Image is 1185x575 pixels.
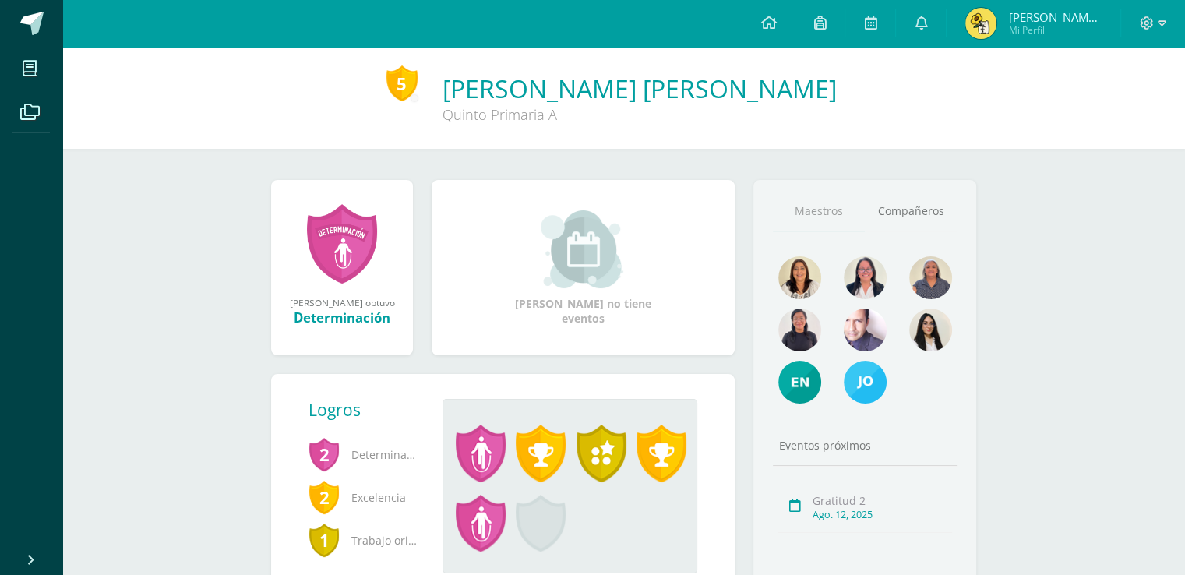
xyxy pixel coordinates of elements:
div: Determinación [287,309,397,326]
span: Mi Perfil [1008,23,1102,37]
img: 876c69fb502899f7a2bc55a9ba2fa0e7.png [778,256,821,299]
img: 408a551ef2c74b912fbe9346b0557d9b.png [844,256,887,299]
img: daea8346063d1f66b41902912afa7a09.png [965,8,996,39]
div: Logros [309,399,430,421]
span: Excelencia [309,476,418,519]
div: Quinto Primaria A [443,105,837,124]
div: Gratitud 2 [813,493,952,508]
img: e4e25d66bd50ed3745d37a230cf1e994.png [778,361,821,404]
a: [PERSON_NAME] [PERSON_NAME] [443,72,837,105]
img: 8f3bf19539481b212b8ab3c0cdc72ac6.png [909,256,952,299]
div: Eventos próximos [773,438,957,453]
span: Determinación [309,433,418,476]
span: [PERSON_NAME] [PERSON_NAME] [1008,9,1102,25]
img: 6e2f20004b8c097e66f8a099974e0ff1.png [909,309,952,351]
a: Compañeros [865,192,957,231]
div: [PERSON_NAME] no tiene eventos [506,210,661,326]
span: 2 [309,479,340,515]
img: 041e67bb1815648f1c28e9f895bf2be1.png [778,309,821,351]
div: 5 [386,65,418,101]
img: event_small.png [541,210,626,288]
span: Trabajo original [309,519,418,562]
div: Ago. 12, 2025 [813,508,952,521]
span: 2 [309,436,340,472]
img: a8e8556f48ef469a8de4653df9219ae6.png [844,309,887,351]
div: [PERSON_NAME] obtuvo [287,296,397,309]
span: 1 [309,522,340,558]
img: 3e9e4233b3f9cde1b2f380faa16d83d5.png [844,361,887,404]
a: Maestros [773,192,865,231]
